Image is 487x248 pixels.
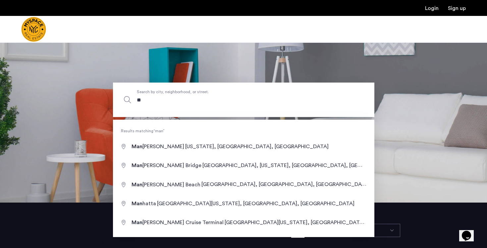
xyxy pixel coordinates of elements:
span: Man [132,144,142,149]
span: Man [132,220,142,225]
span: Search by city, neighborhood, or street. [137,89,320,95]
span: [GEOGRAPHIC_DATA], [US_STATE], [GEOGRAPHIC_DATA], [GEOGRAPHIC_DATA] [202,162,403,168]
span: [PERSON_NAME] Bridge [132,163,202,168]
q: man [153,129,165,133]
span: hatta [132,201,157,206]
span: Man [132,163,142,168]
a: Login [425,6,439,11]
span: [PERSON_NAME] Cruise Terminal [132,220,225,225]
span: [GEOGRAPHIC_DATA][US_STATE], [GEOGRAPHIC_DATA], [GEOGRAPHIC_DATA] [157,201,354,206]
a: Cazamio Logo [21,17,46,42]
span: Results matching [113,128,374,134]
span: [GEOGRAPHIC_DATA], [GEOGRAPHIC_DATA], [GEOGRAPHIC_DATA] [201,181,370,187]
a: Registration [448,6,466,11]
span: [PERSON_NAME] Beach [132,182,201,187]
span: [PERSON_NAME] [132,144,185,149]
span: Man [132,182,142,187]
iframe: chat widget [459,221,480,241]
img: logo [21,17,46,42]
span: [GEOGRAPHIC_DATA][US_STATE], [GEOGRAPHIC_DATA], [GEOGRAPHIC_DATA] [225,219,422,225]
span: Man [132,201,142,206]
span: [US_STATE], [GEOGRAPHIC_DATA], [GEOGRAPHIC_DATA] [185,144,329,149]
input: Apartment Search [113,83,374,117]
